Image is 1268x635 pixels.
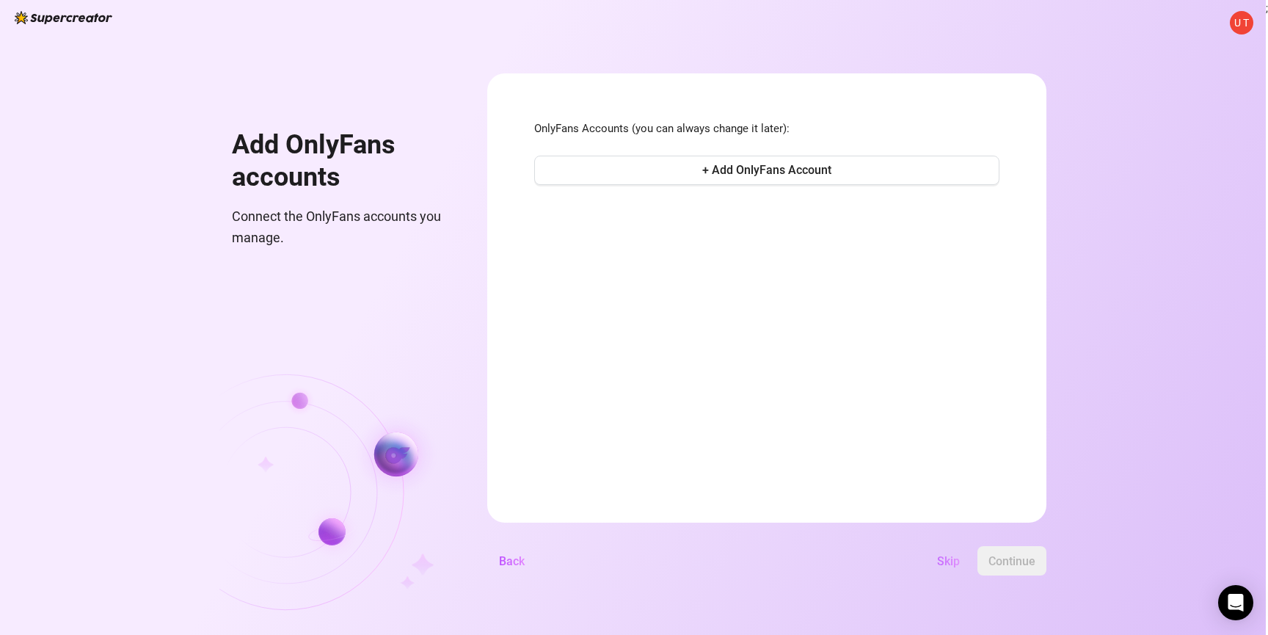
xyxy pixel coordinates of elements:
[232,129,452,193] h1: Add OnlyFans accounts
[1234,15,1249,31] span: U T
[15,11,112,24] img: logo
[499,554,525,568] span: Back
[925,546,972,576] button: Skip
[534,156,999,185] button: + Add OnlyFans Account
[1218,585,1253,620] div: Open Intercom Messenger
[487,546,536,576] button: Back
[702,163,831,177] span: + Add OnlyFans Account
[977,546,1046,576] button: Continue
[232,206,452,248] span: Connect the OnlyFans accounts you manage.
[534,120,999,138] span: OnlyFans Accounts (you can always change it later):
[937,554,960,568] span: Skip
